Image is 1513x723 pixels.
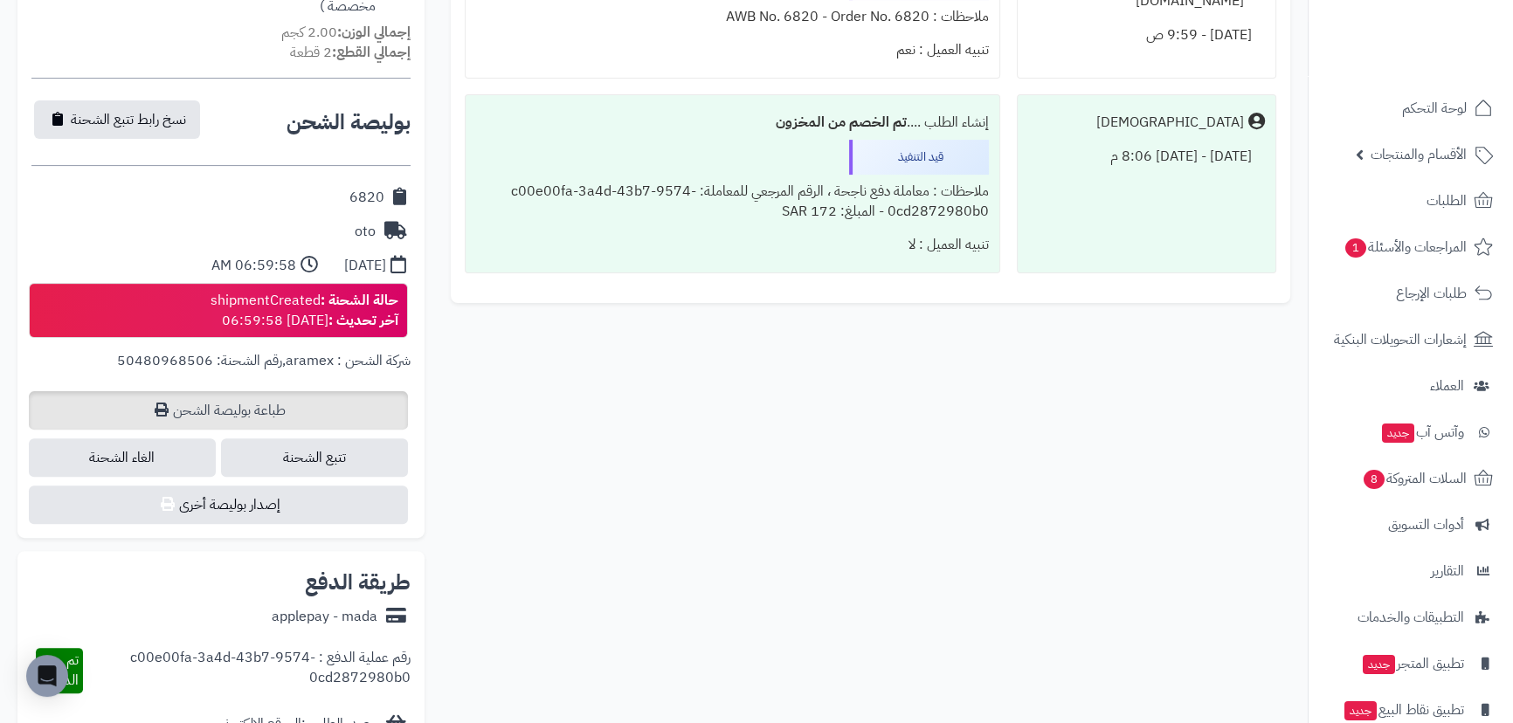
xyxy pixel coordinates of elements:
[1431,559,1464,583] span: التقارير
[71,109,186,130] span: نسخ رابط تتبع الشحنة
[1380,420,1464,444] span: وآتس آب
[328,310,398,331] strong: آخر تحديث :
[1382,423,1414,443] span: جديد
[1028,18,1265,52] div: [DATE] - 9:59 ص
[31,351,411,391] div: ,
[272,607,377,627] div: applepay - mada
[1345,238,1367,258] span: 1
[1362,466,1467,491] span: السلات المتروكة
[1371,142,1467,167] span: الأقسام والمنتجات
[1319,319,1503,361] a: إشعارات التحويلات البنكية
[286,350,411,371] span: شركة الشحن : aramex
[476,228,989,262] div: تنبيه العميل : لا
[321,290,398,311] strong: حالة الشحنة :
[305,572,411,593] h2: طريقة الدفع
[117,350,282,371] span: رقم الشحنة: 50480968506
[290,42,411,63] small: 2 قطعة
[1427,189,1467,213] span: الطلبات
[29,438,216,477] span: الغاء الشحنة
[1358,605,1464,630] span: التطبيقات والخدمات
[1319,180,1503,222] a: الطلبات
[337,22,411,43] strong: إجمالي الوزن:
[1334,327,1467,352] span: إشعارات التحويلات البنكية
[332,42,411,63] strong: إجمالي القطع:
[1319,411,1503,453] a: وآتس آبجديد
[849,140,989,175] div: قيد التنفيذ
[29,485,408,524] button: إصدار بوليصة أخرى
[776,112,907,133] b: تم الخصم من المخزون
[26,655,68,697] div: Open Intercom Messenger
[1343,698,1464,722] span: تطبيق نقاط البيع
[1364,470,1385,490] span: 8
[29,391,408,430] a: طباعة بوليصة الشحن
[1402,96,1467,120] span: لوحة التحكم
[1388,513,1464,537] span: أدوات التسويق
[1319,643,1503,685] a: تطبيق المتجرجديد
[1344,235,1467,259] span: المراجعات والأسئلة
[1319,550,1503,592] a: التقارير
[1319,504,1503,546] a: أدوات التسويق
[34,100,200,139] button: نسخ رابط تتبع الشحنة
[476,33,989,67] div: تنبيه العميل : نعم
[83,648,411,693] div: رقم عملية الدفع : c00e00fa-3a4d-43b7-9574-0cd2872980b0
[355,222,376,242] div: oto
[1319,365,1503,407] a: العملاء
[1430,374,1464,398] span: العملاء
[476,175,989,229] div: ملاحظات : معاملة دفع ناجحة ، الرقم المرجعي للمعاملة: c00e00fa-3a4d-43b7-9574-0cd2872980b0 - المبل...
[1319,272,1503,314] a: طلبات الإرجاع
[344,256,386,276] div: [DATE]
[1394,13,1496,50] img: logo-2.png
[1319,596,1503,638] a: التطبيقات والخدمات
[1319,87,1503,129] a: لوحة التحكم
[1028,140,1265,174] div: [DATE] - [DATE] 8:06 م
[281,22,411,43] small: 2.00 كجم
[221,438,408,477] a: تتبع الشحنة
[1344,701,1377,720] span: جديد
[211,256,296,276] div: 06:59:58 AM
[1096,113,1244,133] div: [DEMOGRAPHIC_DATA]
[1319,458,1503,499] a: السلات المتروكة8
[1396,281,1467,306] span: طلبات الإرجاع
[211,291,398,331] div: shipmentCreated [DATE] 06:59:58
[287,112,411,133] h2: بوليصة الشحن
[349,188,384,208] div: 6820
[1361,651,1464,676] span: تطبيق المتجر
[1363,655,1395,674] span: جديد
[1319,226,1503,268] a: المراجعات والأسئلة1
[476,106,989,140] div: إنشاء الطلب ....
